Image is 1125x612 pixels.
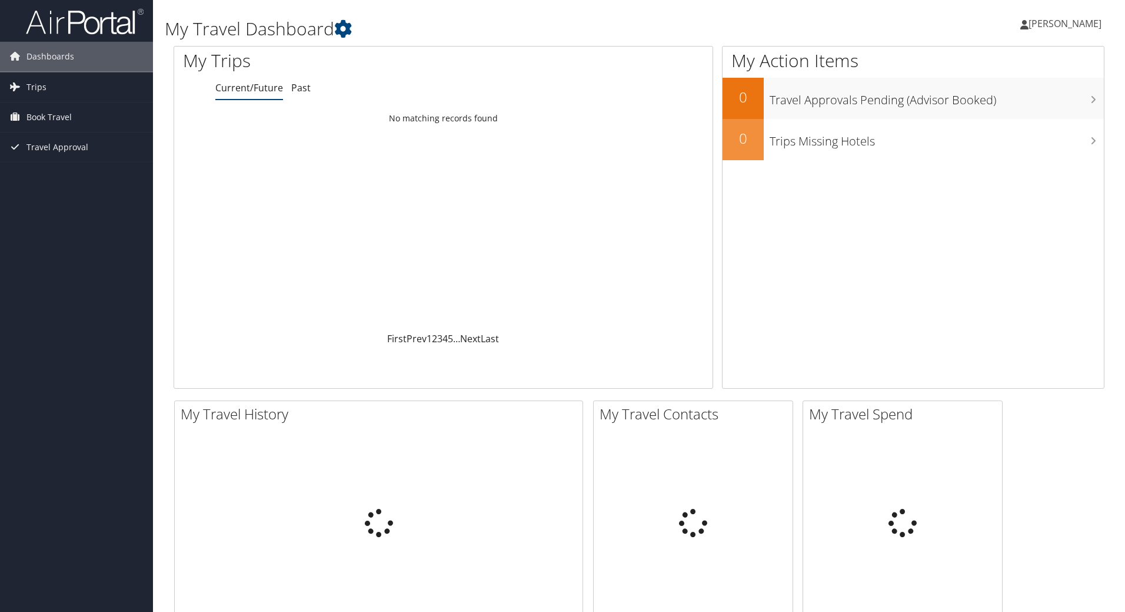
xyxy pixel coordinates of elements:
[460,332,481,345] a: Next
[723,48,1104,73] h1: My Action Items
[723,78,1104,119] a: 0Travel Approvals Pending (Advisor Booked)
[1020,6,1113,41] a: [PERSON_NAME]
[291,81,311,94] a: Past
[453,332,460,345] span: …
[26,102,72,132] span: Book Travel
[770,86,1104,108] h3: Travel Approvals Pending (Advisor Booked)
[26,72,46,102] span: Trips
[181,404,583,424] h2: My Travel History
[432,332,437,345] a: 2
[407,332,427,345] a: Prev
[723,128,764,148] h2: 0
[427,332,432,345] a: 1
[215,81,283,94] a: Current/Future
[481,332,499,345] a: Last
[770,127,1104,150] h3: Trips Missing Hotels
[387,332,407,345] a: First
[26,8,144,35] img: airportal-logo.png
[723,87,764,107] h2: 0
[165,16,797,41] h1: My Travel Dashboard
[442,332,448,345] a: 4
[174,108,713,129] td: No matching records found
[26,42,74,71] span: Dashboards
[600,404,793,424] h2: My Travel Contacts
[809,404,1002,424] h2: My Travel Spend
[437,332,442,345] a: 3
[448,332,453,345] a: 5
[183,48,480,73] h1: My Trips
[1029,17,1101,30] span: [PERSON_NAME]
[723,119,1104,160] a: 0Trips Missing Hotels
[26,133,88,162] span: Travel Approval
